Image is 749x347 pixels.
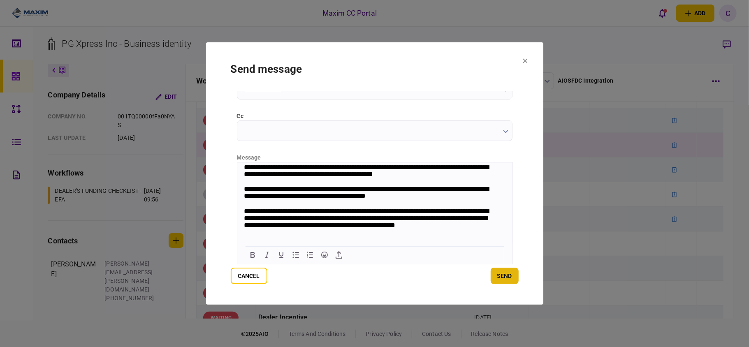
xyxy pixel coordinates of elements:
button: Emojis [318,249,332,261]
button: send [491,268,519,284]
iframe: Rich Text Area [237,162,512,245]
button: Bold [246,249,260,261]
button: Numbered list [303,249,317,261]
div: message [237,153,512,162]
button: Bullet list [289,249,303,261]
button: Cancel [231,268,267,284]
label: cc [237,112,512,120]
h1: send message [231,63,519,75]
button: Italic [260,249,274,261]
input: cc [237,120,512,141]
button: Underline [274,249,288,261]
